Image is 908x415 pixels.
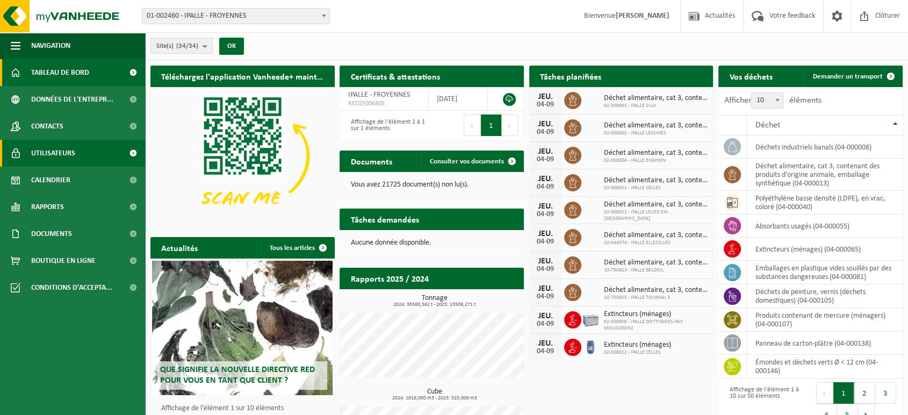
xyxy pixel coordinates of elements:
h2: Vos déchets [718,66,783,87]
div: JEU. [535,175,556,183]
h2: Certificats & attestations [340,66,450,87]
p: Vous avez 21725 document(s) non lu(s). [350,181,513,189]
span: Déchet alimentaire, cat 3, contenant des produits d'origine animale, emballage s... [604,176,708,185]
td: déchets de peinture, vernis (déchets domestiques) (04-000105) [747,284,903,308]
a: Consulter vos documents [421,151,523,172]
div: 04-09 [535,156,556,163]
div: JEU. [535,120,556,128]
div: JEU. [535,339,556,348]
span: Déchet alimentaire, cat 3, contenant des produits d'origine animale, emballage s... [604,94,708,103]
td: émondes et déchets verts Ø < 12 cm (04-000146) [747,355,903,378]
button: Previous [464,115,481,136]
div: 04-09 [535,183,556,191]
span: 02-008902 - IPALLE LESSINES [604,130,708,137]
span: 2024: 1916,000 m3 - 2025: 525,000 m3 [345,396,524,401]
h3: Tonnage [345,295,524,307]
span: 10-750925 - IPALLE TOURNAI 3 [604,295,708,301]
span: 02-008906 - IPALLE DOTTIGNIES-PAC MOUSCRON2 [604,319,708,332]
img: PB-OT-0120-HPE-00-02 [581,337,600,355]
h2: Téléchargez l'application Vanheede+ maintenant! [150,66,335,87]
label: Afficher éléments [724,96,821,105]
td: emballages en plastique vides souillés par des substances dangereuses (04-000081) [747,261,903,284]
div: JEU. [535,257,556,266]
span: 02-008901 - IPALLE SILLY [604,103,708,109]
h2: Tâches demandées [340,209,429,230]
td: produits contenant de mercure (ménagers) (04-000107) [747,308,903,332]
span: Tableau de bord [31,59,89,86]
img: Download de VHEPlus App [150,87,335,225]
h2: Rapports 2025 / 2024 [340,268,439,289]
td: déchets industriels banals (04-000008) [747,135,903,159]
span: Déchet alimentaire, cat 3, contenant des produits d'origine animale, emballage s... [604,121,708,130]
span: Navigation [31,32,70,59]
button: Previous [816,382,833,404]
h2: Actualités [150,237,208,258]
p: Aucune donnée disponible. [350,239,513,247]
button: 2 [854,382,875,404]
span: 01-002460 - IPALLE - FROYENNES [142,8,330,24]
span: Déchet alimentaire, cat 3, contenant des produits d'origine animale, emballage s... [604,149,708,158]
a: Demander un transport [804,66,902,87]
span: 02-008904 - IPALLE ENGHIEN [604,158,708,164]
div: Affichage de l'élément 1 à 1 sur 1 éléments [345,113,426,137]
button: 1 [833,382,854,404]
div: 04-09 [535,293,556,300]
a: Tous les articles [261,237,334,259]
a: Consulter les rapports [430,289,523,310]
div: 04-09 [535,128,556,136]
span: Calendrier [31,167,70,194]
count: (34/34) [176,42,198,49]
span: 02-008912 - IPALLE CELLES [604,185,708,191]
span: Extincteurs (ménages) [604,341,671,349]
strong: [PERSON_NAME] [616,12,669,20]
span: Demander un transport [813,73,883,80]
span: 10 [751,92,783,109]
button: Site(s)(34/34) [150,38,213,54]
td: déchet alimentaire, cat 3, contenant des produits d'origine animale, emballage synthétique (04-00... [747,159,903,191]
button: 3 [875,382,896,404]
span: 10 [752,93,783,108]
div: JEU. [535,312,556,320]
span: Déchet alimentaire, cat 3, contenant des produits d'origine animale, emballage s... [604,259,708,267]
td: extincteurs (ménages) (04-000065) [747,238,903,261]
span: Déchet alimentaire, cat 3, contenant des produits d'origine animale, emballage s... [604,201,708,209]
div: JEU. [535,92,556,101]
p: Affichage de l'élément 1 sur 10 éléments [161,405,329,412]
span: Conditions d'accepta... [31,274,112,301]
span: Déchet alimentaire, cat 3, contenant des produits d'origine animale, emballage s... [604,286,708,295]
span: Rapports [31,194,64,220]
td: panneau de carton-plâtre (04-000138) [747,332,903,355]
div: 04-09 [535,320,556,328]
div: 04-09 [535,266,556,273]
span: IPALLE - FROYENNES [348,91,409,99]
div: JEU. [535,147,556,156]
h2: Tâches planifiées [529,66,612,87]
img: PB-LB-0680-HPE-GY-11 [581,310,600,328]
span: Documents [31,220,72,247]
span: Utilisateurs [31,140,75,167]
span: Consulter vos documents [430,158,504,165]
a: Que signifie la nouvelle directive RED pour vous en tant que client ? [152,261,333,395]
span: 2024: 35580,562 t - 2025: 13509,271 t [345,302,524,307]
div: JEU. [535,230,556,238]
div: JEU. [535,284,556,293]
td: [DATE] [429,87,488,111]
td: polyéthylène basse densité (LDPE), en vrac, coloré (04-000040) [747,191,903,214]
div: 04-09 [535,211,556,218]
button: Next [502,115,518,136]
span: Contacts [31,113,63,140]
span: Boutique en ligne [31,247,96,274]
span: Déchet [755,121,780,130]
span: 02-008922 - IPALLE LEUZE-EN-[GEOGRAPHIC_DATA] [604,209,708,222]
span: 10-750923 - IPALLE BELOEIL [604,267,708,274]
div: 04-09 [535,238,556,246]
h2: Documents [340,151,402,171]
span: Déchet alimentaire, cat 3, contenant des produits d'origine animale, emballage s... [604,231,708,240]
h3: Cube [345,388,524,401]
div: 04-09 [535,101,556,109]
span: Que signifie la nouvelle directive RED pour vous en tant que client ? [160,366,315,384]
span: 01-002460 - IPALLE - FROYENNES [142,9,329,24]
td: absorbants usagés (04-000055) [747,214,903,238]
span: 02-008912 - IPALLE CELLES [604,349,671,356]
button: 1 [481,115,502,136]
